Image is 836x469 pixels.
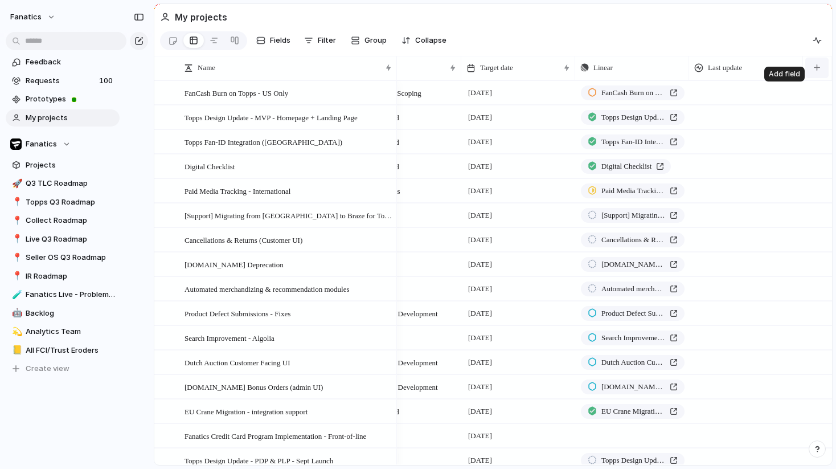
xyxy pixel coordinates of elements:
div: 📍Topps Q3 Roadmap [6,194,120,211]
span: Filter [318,35,336,46]
a: Feedback [6,54,120,71]
button: Filter [300,31,341,50]
span: IR Roadmap [26,271,116,282]
div: 🧪 [12,288,20,301]
span: [DATE] [465,209,495,222]
button: 📒 [10,345,22,356]
span: Automated merchandizing & recommendation modules [601,283,665,295]
a: 📍IR Roadmap [6,268,120,285]
span: Search Improvement - Algolia [185,331,274,344]
a: [DOMAIN_NAME] Bonus Orders (admin UI) [581,380,685,394]
button: 💫 [10,326,22,337]
div: 🚀 [12,177,20,190]
span: My projects [26,112,116,124]
button: 🧪 [10,289,22,300]
span: Product Defect Submissions - Fixes [601,308,665,319]
span: Ready for Development [367,308,438,320]
div: 📍Live Q3 Roadmap [6,231,120,248]
a: [Support] Migrating from [GEOGRAPHIC_DATA] to Braze for Topps [581,208,685,223]
span: [Support] Migrating from [GEOGRAPHIC_DATA] to Braze for Topps [601,210,665,221]
span: Paid Media Tracking - International [601,185,665,197]
span: Fields [270,35,290,46]
span: Dutch Auction Customer Facing UI [601,357,665,368]
span: [DATE] [465,307,495,320]
span: Topps Fan-ID Integration ([GEOGRAPHIC_DATA]) [185,135,342,148]
a: Dutch Auction Customer Facing UI [581,355,685,370]
span: Requests [26,75,96,87]
span: Topps Fan-ID Integration ([GEOGRAPHIC_DATA]) [601,136,665,148]
div: 🤖 [12,307,20,320]
a: 📒All FCI/Trust Eroders [6,342,120,359]
span: [DATE] [465,380,495,394]
span: Collect Roadmap [26,215,116,226]
span: Fanatics [26,138,57,150]
button: 📍 [10,197,22,208]
div: 📍 [12,195,20,209]
span: EU Crane Migration - integration support [601,406,665,417]
span: FanCash Burn on Topps - US Only [601,87,665,99]
div: Add field [764,67,805,81]
span: Cancellations & Returns (Customer UI) [185,233,302,246]
button: 📍 [10,234,22,245]
span: Ready for Development [367,357,438,369]
span: Create view [26,363,69,374]
span: Automated merchandizing & recommendation modules [185,282,350,295]
a: Prototypes [6,91,120,108]
span: [DATE] [465,135,495,149]
a: Topps Design Update - PDP & PLP - Sept Launch [581,453,685,468]
a: EU Crane Migration - integration support [581,404,685,419]
button: 📍 [10,271,22,282]
span: Topps Design Update - MVP - Homepage + Landing Page [601,112,665,123]
div: 📍 [12,270,20,283]
span: [DATE] [465,405,495,418]
button: fanatics [5,8,62,26]
a: 🤖Backlog [6,305,120,322]
button: Fanatics [6,136,120,153]
div: 🚀Q3 TLC Roadmap [6,175,120,192]
span: Fanatics Live - Problem Areas [26,289,116,300]
span: Collapse [415,35,446,46]
span: Topps Q3 Roadmap [26,197,116,208]
a: Search Improvement - Algolia [581,331,685,345]
span: fanatics [10,11,42,23]
span: [DATE] [465,86,495,100]
span: Prototypes [26,93,116,105]
button: Group [345,31,392,50]
button: 🤖 [10,308,22,319]
span: [DOMAIN_NAME] Deprecation [601,259,665,270]
a: 🧪Fanatics Live - Problem Areas [6,286,120,303]
span: [Support] Migrating from [GEOGRAPHIC_DATA] to Braze for Topps [185,209,393,222]
span: Seller OS Q3 Roadmap [26,252,116,263]
span: [DATE] [465,184,495,198]
span: Backlog [26,308,116,319]
span: [DATE] [465,356,495,369]
div: 📍 [12,251,20,264]
span: Digital Checklist [601,161,651,172]
span: Projects [26,160,116,171]
a: Projects [6,157,120,174]
span: [DATE] [465,331,495,345]
span: [DATE] [465,282,495,296]
a: 📍Collect Roadmap [6,212,120,229]
span: Search Improvement - Algolia [601,332,665,344]
span: Feedback [26,56,116,68]
span: 100 [99,75,115,87]
a: Requests100 [6,72,120,89]
span: Name [198,62,215,74]
a: Topps Design Update - MVP - Homepage + Landing Page [581,110,685,125]
button: 📍 [10,215,22,226]
h2: My projects [175,10,227,24]
span: [DOMAIN_NAME] Deprecation [185,258,284,271]
button: 🚀 [10,178,22,189]
span: [DATE] [465,160,495,173]
a: FanCash Burn on Topps - US Only [581,85,685,100]
span: FanCash Burn on Topps - US Only [185,86,288,99]
span: [DATE] [465,429,495,443]
div: 📒 [12,344,20,357]
span: Analytics Team [26,326,116,337]
span: Linear [593,62,613,74]
a: Product Defect Submissions - Fixes [581,306,685,321]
